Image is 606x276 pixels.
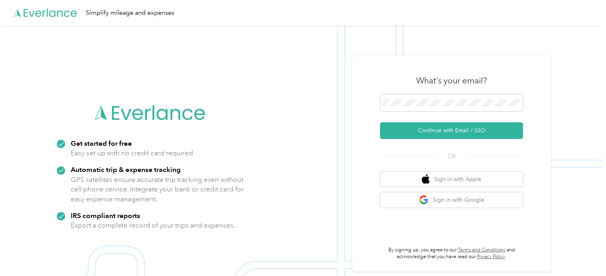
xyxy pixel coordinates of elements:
[71,211,140,220] strong: IRS compliant reports
[438,152,465,160] span: OR
[71,139,132,147] strong: Get started for free
[380,172,523,187] button: apple logoSign in with Apple
[71,165,181,174] strong: Automatic trip & expense tracking
[71,220,235,230] p: Export a complete record of your trips and expenses.
[477,254,505,260] a: Privacy Policy
[422,174,430,184] img: apple logo
[86,8,174,18] div: Simplify mileage and expenses
[380,122,523,139] button: Continue with Email / SSO
[71,148,193,158] p: Easy set up with no credit card required
[380,247,523,261] p: By signing up, you agree to our and acknowledge that you have read our .
[416,75,487,86] h3: What's your email?
[380,192,523,208] button: google logoSign in with Google
[419,195,429,205] img: google logo
[458,247,506,253] a: Terms and Conditions
[71,175,244,204] p: GPS satellites ensure accurate trip tracking even without cell phone service. Integrate your bank...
